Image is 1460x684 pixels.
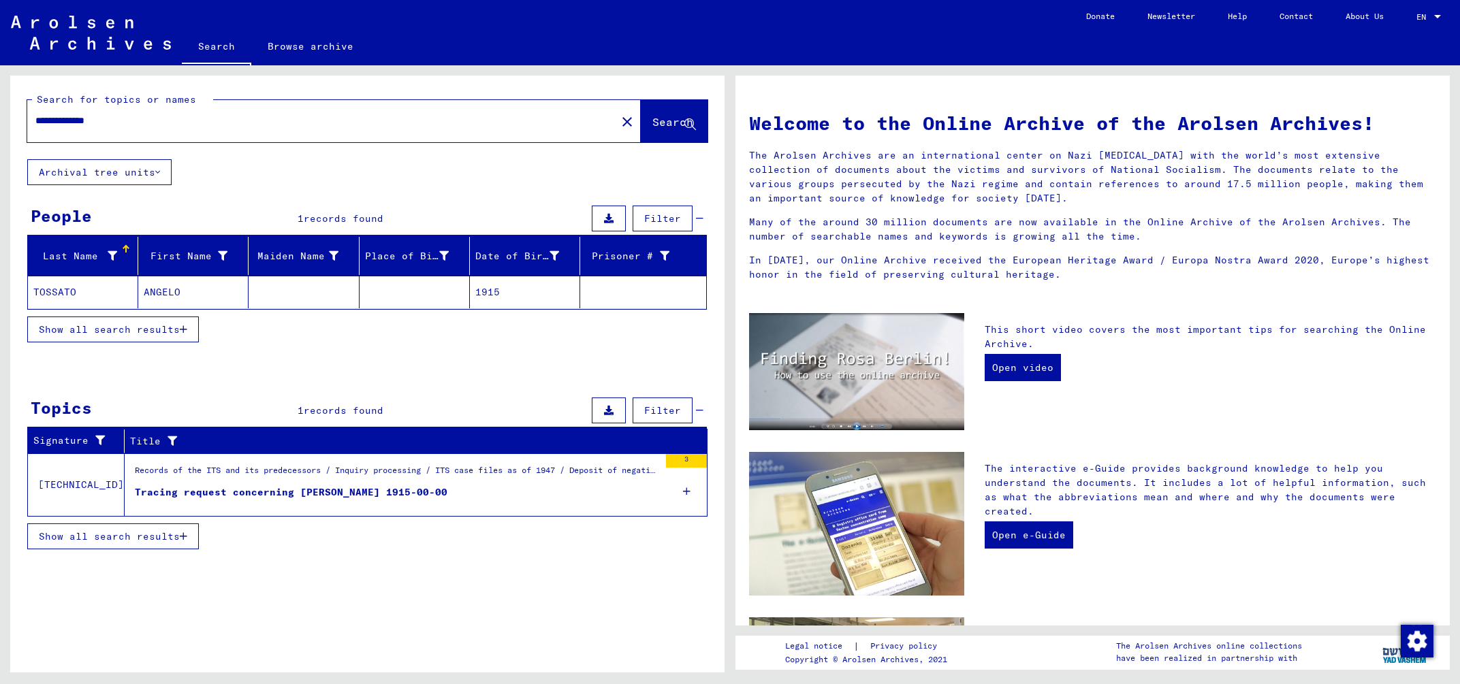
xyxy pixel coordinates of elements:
[1380,635,1431,669] img: yv_logo.png
[666,454,707,468] div: 3
[644,212,681,225] span: Filter
[365,249,449,263] div: Place of Birth
[27,316,199,342] button: Show all search results
[614,108,641,135] button: Clear
[11,16,171,50] img: Arolsen_neg.svg
[749,215,1436,244] p: Many of the around 30 million documents are now available in the Online Archive of the Arolsen Ar...
[633,397,693,423] button: Filter
[785,639,953,653] div: |
[619,114,635,130] mat-icon: close
[644,404,681,417] span: Filter
[28,237,138,275] mat-header-cell: Last Name
[586,245,690,267] div: Prisoner #
[138,237,249,275] mat-header-cell: First Name
[33,430,124,452] div: Signature
[130,430,691,452] div: Title
[749,109,1436,137] h1: Welcome to the Online Archive of the Arolsen Archives!
[254,245,358,267] div: Maiden Name
[130,434,673,449] div: Title
[985,461,1436,519] p: The interactive e-Guide provides background knowledge to help you understand the documents. It in...
[28,276,138,308] mat-cell: TOSSATO
[39,323,180,336] span: Show all search results
[360,237,470,275] mat-header-cell: Place of Birth
[652,115,693,129] span: Search
[27,159,172,185] button: Archival tree units
[1116,640,1302,652] p: The Arolsen Archives online collections
[37,93,196,105] mat-label: Search for topics or names
[641,100,708,142] button: Search
[304,404,383,417] span: records found
[298,404,304,417] span: 1
[31,395,92,420] div: Topics
[580,237,706,275] mat-header-cell: Prisoner #
[475,245,580,267] div: Date of Birth
[33,245,138,267] div: Last Name
[365,245,469,267] div: Place of Birth
[985,521,1073,549] a: Open e-Guide
[298,212,304,225] span: 1
[785,639,853,653] a: Legal notice
[31,203,92,228] div: People
[304,212,383,225] span: records found
[39,530,180,542] span: Show all search results
[749,313,964,430] img: video.jpg
[633,206,693,231] button: Filter
[135,464,659,483] div: Records of the ITS and its predecessors / Inquiry processing / ITS case files as of 1947 / Deposi...
[475,249,559,263] div: Date of Birth
[1416,12,1431,22] span: EN
[749,452,964,596] img: eguide.jpg
[135,485,447,500] div: Tracing request concerning [PERSON_NAME] 1915-00-00
[144,249,227,263] div: First Name
[586,249,669,263] div: Prisoner #
[859,639,953,653] a: Privacy policy
[985,323,1436,351] p: This short video covers the most important tips for searching the Online Archive.
[1400,624,1433,657] div: Change consent
[33,434,107,448] div: Signature
[1116,652,1302,664] p: have been realized in partnership with
[470,237,580,275] mat-header-cell: Date of Birth
[785,653,953,666] p: Copyright © Arolsen Archives, 2021
[470,276,580,308] mat-cell: 1915
[182,30,251,65] a: Search
[33,249,117,263] div: Last Name
[138,276,249,308] mat-cell: ANGELO
[1401,625,1433,657] img: Change consent
[144,245,248,267] div: First Name
[254,249,338,263] div: Maiden Name
[749,148,1436,206] p: The Arolsen Archives are an international center on Nazi [MEDICAL_DATA] with the world’s most ext...
[985,354,1061,381] a: Open video
[251,30,370,63] a: Browse archive
[27,523,199,549] button: Show all search results
[249,237,359,275] mat-header-cell: Maiden Name
[28,453,125,516] td: [TECHNICAL_ID]
[749,253,1436,282] p: In [DATE], our Online Archive received the European Heritage Award / Europa Nostra Award 2020, Eu...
